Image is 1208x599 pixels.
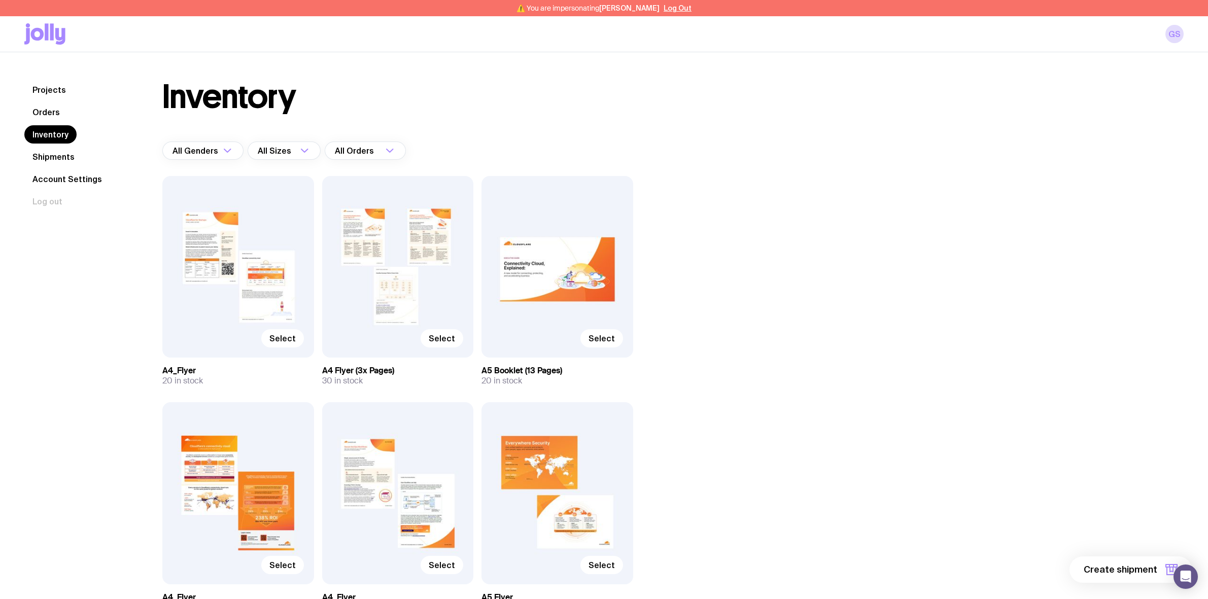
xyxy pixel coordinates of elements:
input: Search for option [293,142,297,160]
span: Select [589,333,615,343]
span: 30 in stock [322,376,363,386]
h3: A4 Flyer (3x Pages) [322,366,474,376]
div: Search for option [162,142,244,160]
a: Projects [24,81,74,99]
span: Select [269,333,296,343]
button: Log out [24,192,71,210]
a: Account Settings [24,170,110,188]
a: GS [1165,25,1184,43]
span: Create shipment [1084,563,1157,576]
span: Select [429,333,455,343]
input: Search for option [376,142,383,160]
a: Inventory [24,125,77,144]
div: Search for option [248,142,321,160]
div: Open Intercom Messenger [1174,565,1198,589]
button: Create shipment [1069,556,1192,583]
span: 20 in stock [162,376,203,386]
span: [PERSON_NAME] [599,4,660,12]
a: Shipments [24,148,83,166]
button: Log Out [664,4,692,12]
div: Search for option [325,142,406,160]
span: Select [429,560,455,570]
span: Select [589,560,615,570]
span: ⚠️ You are impersonating [516,4,660,12]
h3: A5 Booklet (13 Pages) [481,366,633,376]
span: Select [269,560,296,570]
a: Orders [24,103,68,121]
span: All Sizes [258,142,293,160]
h1: Inventory [162,81,296,113]
span: All Genders [172,142,220,160]
h3: A4_Flyer [162,366,314,376]
span: All Orders [335,142,376,160]
span: 20 in stock [481,376,522,386]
